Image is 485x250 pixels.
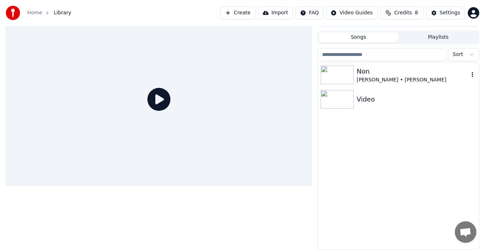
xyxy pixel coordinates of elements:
button: Settings [426,6,465,19]
nav: breadcrumb [27,9,71,16]
div: Video [357,94,476,104]
button: Credits8 [380,6,424,19]
button: Songs [319,32,398,43]
img: youka [6,6,20,20]
div: [PERSON_NAME] • [PERSON_NAME] [357,76,469,84]
span: Library [54,9,71,16]
span: 8 [415,9,418,16]
button: Import [258,6,293,19]
div: Open chat [455,221,476,243]
div: Non [357,66,469,76]
button: Playlists [398,32,478,43]
div: Settings [440,9,460,16]
a: Home [27,9,42,16]
button: FAQ [296,6,323,19]
button: Video Guides [326,6,377,19]
button: Create [220,6,255,19]
span: Sort [453,51,463,58]
span: Credits [394,9,412,16]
